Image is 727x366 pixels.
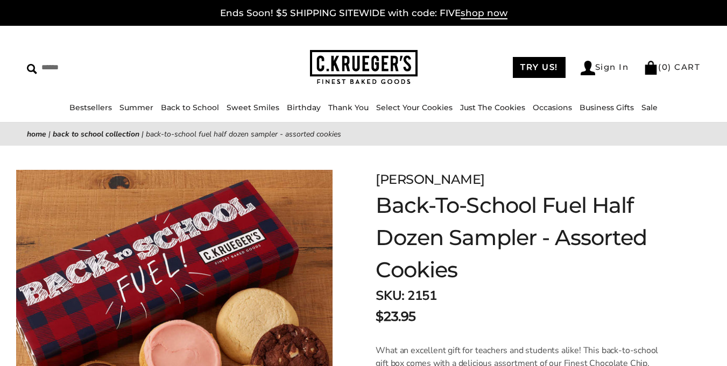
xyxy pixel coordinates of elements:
[513,57,566,78] a: TRY US!
[53,129,139,139] a: Back To School Collection
[310,50,418,85] img: C.KRUEGER'S
[220,8,507,19] a: Ends Soon! $5 SHIPPING SITEWIDE with code: FIVEshop now
[27,59,183,76] input: Search
[161,103,219,112] a: Back to School
[27,128,700,140] nav: breadcrumbs
[27,129,46,139] a: Home
[581,61,595,75] img: Account
[533,103,572,112] a: Occasions
[227,103,279,112] a: Sweet Smiles
[407,287,436,304] span: 2151
[376,170,673,189] div: [PERSON_NAME]
[662,62,668,72] span: 0
[460,103,525,112] a: Just The Cookies
[142,129,144,139] span: |
[644,62,700,72] a: (0) CART
[146,129,341,139] span: Back-To-School Fuel Half Dozen Sampler - Assorted Cookies
[376,189,673,286] h1: Back-To-School Fuel Half Dozen Sampler - Assorted Cookies
[328,103,369,112] a: Thank You
[287,103,321,112] a: Birthday
[376,103,453,112] a: Select Your Cookies
[641,103,658,112] a: Sale
[581,61,629,75] a: Sign In
[461,8,507,19] span: shop now
[376,307,415,326] span: $23.95
[580,103,634,112] a: Business Gifts
[48,129,51,139] span: |
[119,103,153,112] a: Summer
[27,64,37,74] img: Search
[376,287,404,304] strong: SKU:
[69,103,112,112] a: Bestsellers
[644,61,658,75] img: Bag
